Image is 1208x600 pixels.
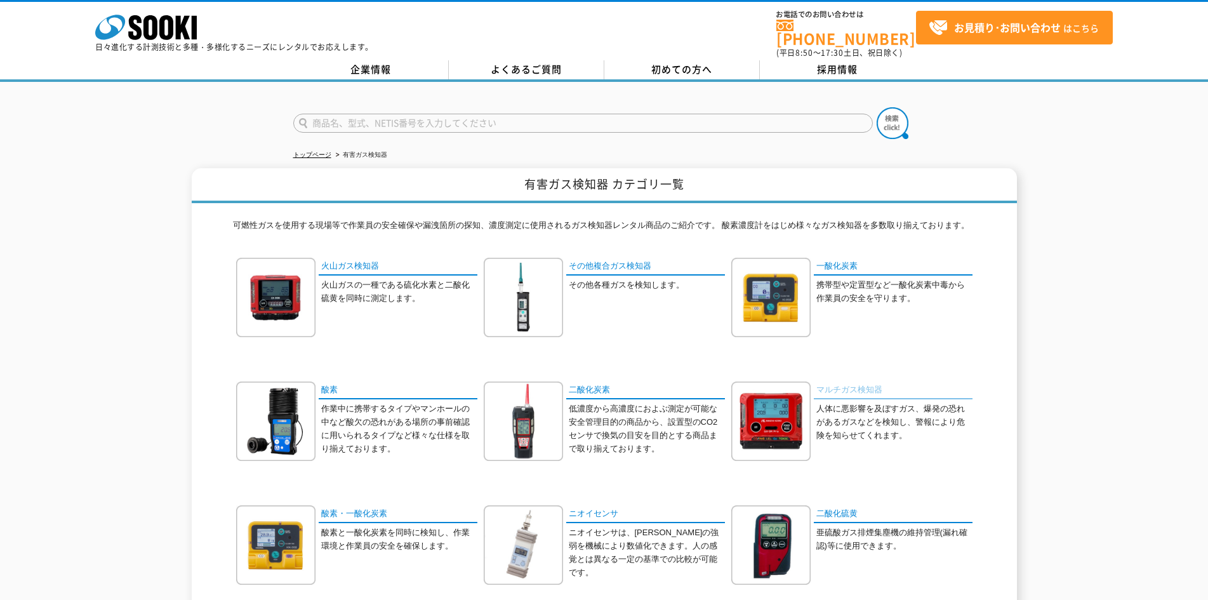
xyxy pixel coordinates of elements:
p: 日々進化する計測技術と多種・多様化するニーズにレンタルでお応えします。 [95,43,373,51]
p: 作業中に携帯するタイプやマンホールの中など酸欠の恐れがある場所の事前確認に用いられるタイプなど様々な仕様を取り揃えております。 [321,403,477,455]
a: ニオイセンサ [566,505,725,524]
span: お電話でのお問い合わせは [776,11,916,18]
span: はこちら [929,18,1099,37]
a: 二酸化硫黄 [814,505,972,524]
a: 採用情報 [760,60,915,79]
h1: 有害ガス検知器 カテゴリ一覧 [192,168,1017,203]
span: (平日 ～ 土日、祝日除く) [776,47,902,58]
a: お見積り･お問い合わせはこちら [916,11,1113,44]
p: 可燃性ガスを使用する現場等で作業員の安全確保や漏洩箇所の探知、濃度測定に使用されるガス検知器レンタル商品のご紹介です。 酸素濃度計をはじめ様々なガス検知器を多数取り揃えております。 [233,219,976,239]
p: 携帯型や定置型など一酸化炭素中毒から作業員の安全を守ります。 [816,279,972,305]
img: 酸素 [236,382,315,461]
p: 人体に悪影響を及ぼすガス、爆発の恐れがあるガスなどを検知し、警報により危険を知らせてくれます。 [816,403,972,442]
p: 酸素と一酸化炭素を同時に検知し、作業環境と作業員の安全を確保します。 [321,526,477,553]
img: ニオイセンサ [484,505,563,585]
a: よくあるご質問 [449,60,604,79]
span: 初めての方へ [651,62,712,76]
strong: お見積り･お問い合わせ [954,20,1061,35]
span: 8:50 [795,47,813,58]
a: 酸素 [319,382,477,400]
p: 亜硫酸ガス排煙集塵機の維持管理(漏れ確認)等に使用できます。 [816,526,972,553]
a: マルチガス検知器 [814,382,972,400]
p: 低濃度から高濃度におよぶ測定が可能な安全管理目的の商品から、設置型のCO2センサで換気の目安を目的とする商品まで取り揃えております。 [569,403,725,455]
a: 酸素・一酸化炭素 [319,505,477,524]
img: 酸素・一酸化炭素 [236,505,315,585]
p: その他各種ガスを検知します。 [569,279,725,292]
a: 初めての方へ [604,60,760,79]
span: 17:30 [821,47,844,58]
a: [PHONE_NUMBER] [776,20,916,46]
p: ニオイセンサは、[PERSON_NAME]の強弱を機械により数値化できます。人の感覚とは異なる一定の基準での比較が可能です。 [569,526,725,579]
img: btn_search.png [877,107,908,139]
li: 有害ガス検知器 [333,149,387,162]
img: その他複合ガス検知器 [484,258,563,337]
a: 一酸化炭素 [814,258,972,276]
img: 一酸化炭素 [731,258,811,337]
img: マルチガス検知器 [731,382,811,461]
a: トップページ [293,151,331,158]
img: 二酸化炭素 [484,382,563,461]
a: 企業情報 [293,60,449,79]
input: 商品名、型式、NETIS番号を入力してください [293,114,873,133]
img: 二酸化硫黄 [731,505,811,585]
a: 二酸化炭素 [566,382,725,400]
p: 火山ガスの一種である硫化水素と二酸化硫黄を同時に測定します。 [321,279,477,305]
img: 火山ガス検知器 [236,258,315,337]
a: その他複合ガス検知器 [566,258,725,276]
a: 火山ガス検知器 [319,258,477,276]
